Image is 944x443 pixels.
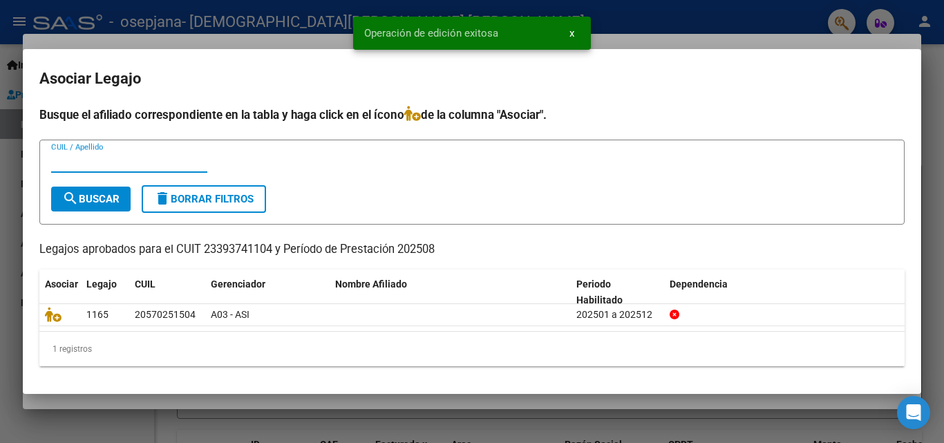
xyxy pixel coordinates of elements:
[335,279,407,290] span: Nombre Afiliado
[86,309,108,320] span: 1165
[86,279,117,290] span: Legajo
[45,279,78,290] span: Asociar
[211,309,249,320] span: A03 - ASI
[62,190,79,207] mat-icon: search
[129,270,205,315] datatable-header-cell: CUIL
[664,270,905,315] datatable-header-cell: Dependencia
[364,26,498,40] span: Operación de edición exitosa
[154,190,171,207] mat-icon: delete
[39,66,905,92] h2: Asociar Legajo
[211,279,265,290] span: Gerenciador
[571,270,664,315] datatable-header-cell: Periodo Habilitado
[39,332,905,366] div: 1 registros
[558,21,585,46] button: x
[330,270,571,315] datatable-header-cell: Nombre Afiliado
[205,270,330,315] datatable-header-cell: Gerenciador
[51,187,131,211] button: Buscar
[39,241,905,258] p: Legajos aprobados para el CUIT 23393741104 y Período de Prestación 202508
[81,270,129,315] datatable-header-cell: Legajo
[576,307,659,323] div: 202501 a 202512
[897,396,930,429] div: Open Intercom Messenger
[39,106,905,124] h4: Busque el afiliado correspondiente en la tabla y haga click en el ícono de la columna "Asociar".
[39,270,81,315] datatable-header-cell: Asociar
[576,279,623,305] span: Periodo Habilitado
[569,27,574,39] span: x
[154,193,254,205] span: Borrar Filtros
[62,193,120,205] span: Buscar
[142,185,266,213] button: Borrar Filtros
[670,279,728,290] span: Dependencia
[135,307,196,323] div: 20570251504
[135,279,155,290] span: CUIL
